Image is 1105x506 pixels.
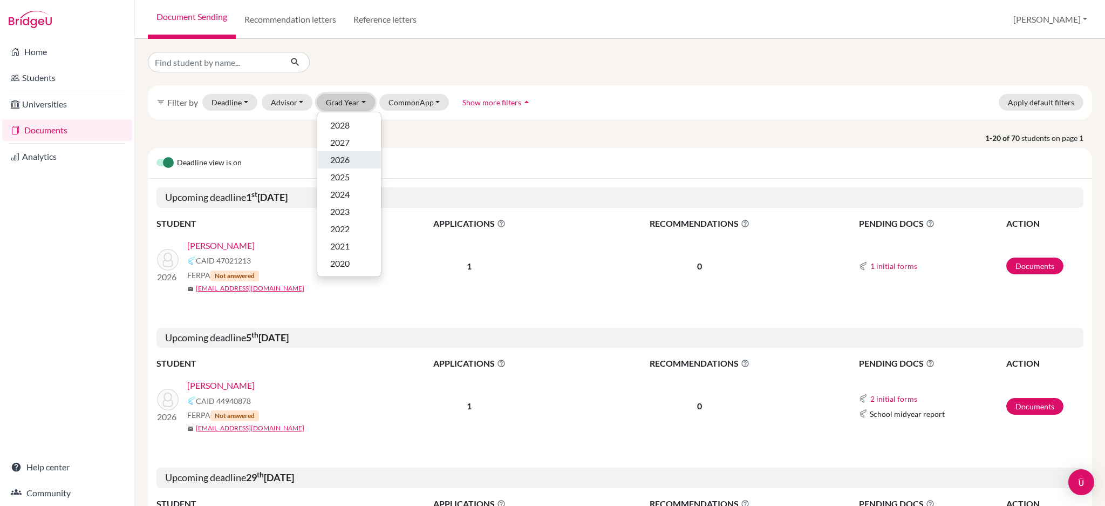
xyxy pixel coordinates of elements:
[985,132,1021,144] strong: 1-20 of 70
[156,187,1083,208] h5: Upcoming deadline
[467,261,472,271] b: 1
[187,426,194,432] span: mail
[1068,469,1094,495] div: Open Intercom Messenger
[210,410,259,421] span: Not answered
[2,41,132,63] a: Home
[859,217,1005,230] span: PENDING DOCS
[521,97,532,107] i: arrow_drop_up
[2,456,132,478] a: Help center
[156,356,372,370] th: STUDENT
[246,191,288,203] b: 1 [DATE]
[2,146,132,167] a: Analytics
[246,332,289,343] b: 5 [DATE]
[156,468,1083,488] h5: Upcoming deadline
[1006,258,1063,274] a: Documents
[202,94,257,111] button: Deadline
[999,94,1083,111] button: Apply default filters
[148,52,282,72] input: Find student by name...
[2,67,132,89] a: Students
[187,269,259,281] span: FERPA
[567,260,833,273] p: 0
[1008,9,1092,30] button: [PERSON_NAME]
[330,136,350,149] span: 2027
[330,188,350,201] span: 2024
[373,217,566,230] span: APPLICATIONS
[859,357,1005,370] span: PENDING DOCS
[187,286,194,292] span: mail
[317,151,381,168] button: 2026
[2,119,132,141] a: Documents
[317,255,381,272] button: 2020
[330,205,350,218] span: 2023
[317,94,375,111] button: Grad Year
[251,330,258,339] sup: th
[156,217,372,231] th: STUDENT
[2,93,132,115] a: Universities
[870,393,918,405] button: 2 initial forms
[157,271,179,284] p: 2026
[1006,398,1063,415] a: Documents
[870,408,945,420] span: School midyear report
[379,94,449,111] button: CommonApp
[9,11,52,28] img: Bridge-U
[156,328,1083,348] h5: Upcoming deadline
[157,249,179,271] img: Lin, Jolie
[246,471,294,483] b: 29 [DATE]
[462,98,521,107] span: Show more filters
[567,357,833,370] span: RECOMMENDATIONS
[317,238,381,255] button: 2021
[317,220,381,238] button: 2022
[167,97,198,107] span: Filter by
[210,271,259,281] span: Not answered
[453,94,541,111] button: Show more filtersarrow_drop_up
[870,260,918,272] button: 1 initial forms
[567,217,833,230] span: RECOMMENDATIONS
[187,379,255,392] a: [PERSON_NAME]
[317,168,381,186] button: 2025
[187,257,196,265] img: Common App logo
[196,395,251,407] span: CAID 44940878
[317,112,381,277] div: Grad Year
[1021,132,1092,144] span: students on page 1
[2,482,132,504] a: Community
[859,394,868,403] img: Common App logo
[157,410,179,423] p: 2026
[317,134,381,151] button: 2027
[373,357,566,370] span: APPLICATIONS
[187,409,259,421] span: FERPA
[257,470,264,479] sup: th
[1006,217,1083,231] th: ACTION
[187,396,196,405] img: Common App logo
[467,401,472,411] b: 1
[187,239,255,252] a: [PERSON_NAME]
[196,284,304,293] a: [EMAIL_ADDRESS][DOMAIN_NAME]
[1006,356,1083,370] th: ACTION
[330,119,350,132] span: 2028
[330,222,350,235] span: 2022
[156,98,165,106] i: filter_list
[330,240,350,253] span: 2021
[317,186,381,203] button: 2024
[251,190,257,199] sup: st
[859,409,868,418] img: Common App logo
[330,171,350,184] span: 2025
[330,257,350,270] span: 2020
[196,423,304,433] a: [EMAIL_ADDRESS][DOMAIN_NAME]
[859,262,868,271] img: Common App logo
[196,255,251,266] span: CAID 47021213
[330,153,350,166] span: 2026
[157,389,179,410] img: Chen, Zack
[262,94,313,111] button: Advisor
[567,400,833,413] p: 0
[317,203,381,220] button: 2023
[317,117,381,134] button: 2028
[177,157,242,170] span: Deadline view is on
